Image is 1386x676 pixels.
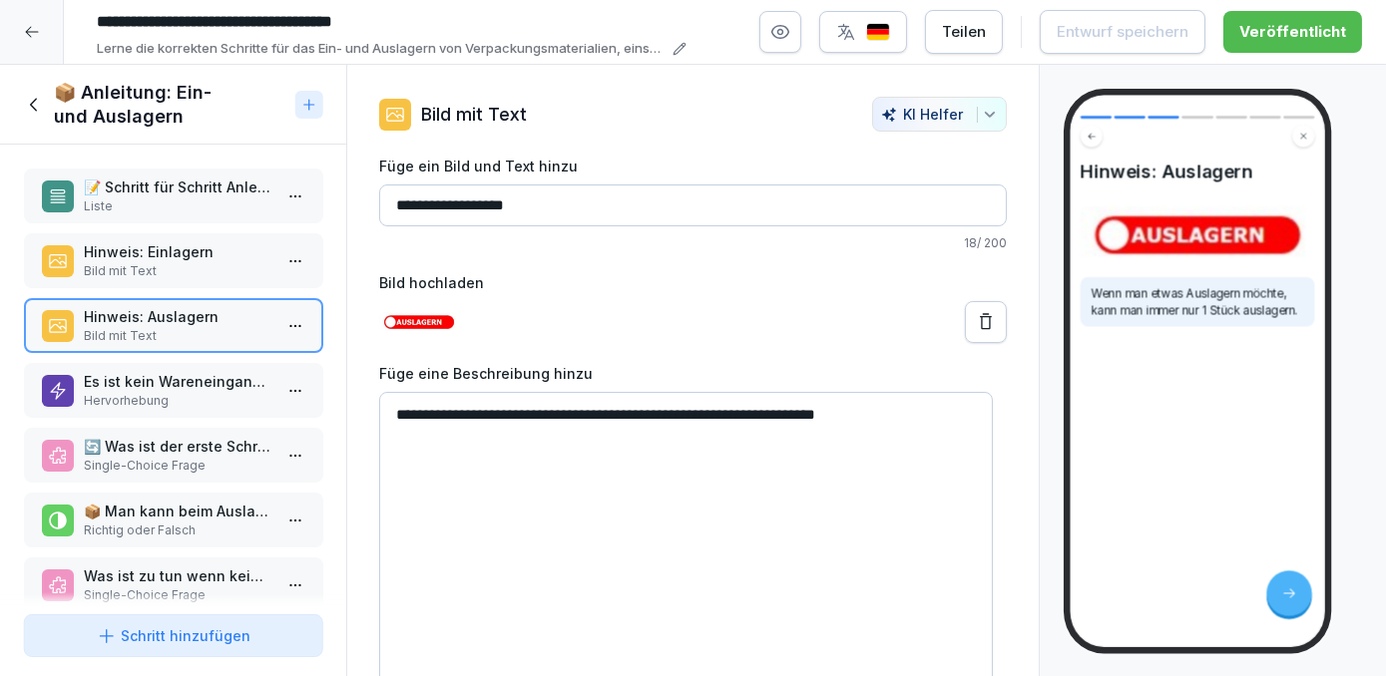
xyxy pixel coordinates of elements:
label: Bild hochladen [379,272,1007,293]
div: 🔄 Was ist der erste Schritt beim Ein- oder Auslagern von Verpackungsmaterial?Single-Choice Frage [24,428,322,483]
p: Bild mit Text [84,262,270,280]
p: Was ist zu tun wenn kein Wareneingangsetikett verfügbar ist? [84,565,270,586]
div: Was ist zu tun wenn kein Wareneingangsetikett verfügbar ist?Single-Choice Frage [24,557,322,612]
div: Es ist kein Wareneingangs Etikett verfügbar?Hervorhebung [24,363,322,418]
p: Hervorhebung [84,392,270,410]
p: 📝 Schritt für Schritt Anleitung [84,176,270,197]
p: Lerne die korrekten Schritte für das Ein- und Auslagern von Verpackungsmaterialien, einschließlic... [97,39,667,59]
div: 📦 Man kann beim Auslagern von Verpackungsmaterial mehrere Stücke gleichzeitig auslagern.Richtig o... [24,493,322,547]
button: Veröffentlicht [1223,11,1362,53]
p: Bild mit Text [84,327,270,345]
button: Schritt hinzufügen [24,614,322,657]
p: 📦 Man kann beim Auslagern von Verpackungsmaterial mehrere Stücke gleichzeitig auslagern. [84,501,270,521]
p: Es ist kein Wareneingangs Etikett verfügbar? [84,371,270,392]
p: Richtig oder Falsch [84,521,270,539]
div: Entwurf speichern [1057,21,1188,43]
img: gv07zy4ol1ntkvb164qb7m43.png [379,312,459,331]
div: Schritt hinzufügen [97,625,250,646]
p: Liste [84,197,270,215]
div: KI Helfer [881,106,998,123]
div: Hinweis: AuslagernBild mit Text [24,298,322,353]
p: Single-Choice Frage [84,586,270,604]
p: 18 / 200 [379,234,1007,252]
img: Bild und Text Vorschau [1081,206,1315,262]
p: Single-Choice Frage [84,457,270,475]
button: KI Helfer [872,97,1007,132]
button: Teilen [925,10,1003,54]
div: Veröffentlicht [1239,21,1346,43]
p: 🔄 Was ist der erste Schritt beim Ein- oder Auslagern von Verpackungsmaterial? [84,436,270,457]
div: Hinweis: EinlagernBild mit Text [24,233,322,288]
div: Teilen [942,21,986,43]
h4: Hinweis: Auslagern [1081,160,1315,181]
label: Füge eine Beschreibung hinzu [379,363,1007,384]
p: Wenn man etwas Auslagern möchte, kann man immer nur 1 Stück auslagern. [1091,285,1304,319]
p: Hinweis: Einlagern [84,241,270,262]
button: Entwurf speichern [1040,10,1205,54]
div: 📝 Schritt für Schritt AnleitungListe [24,169,322,223]
label: Füge ein Bild und Text hinzu [379,156,1007,176]
p: Hinweis: Auslagern [84,306,270,327]
p: Bild mit Text [421,101,527,128]
h1: 📦 Anleitung: Ein- und Auslagern [54,81,286,129]
img: de.svg [866,23,890,42]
